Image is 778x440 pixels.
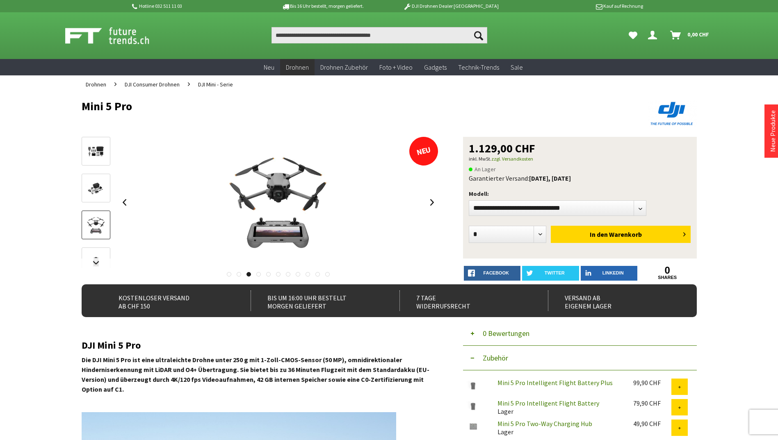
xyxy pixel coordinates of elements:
[315,59,374,76] a: Drohnen Zubehör
[581,266,638,281] a: LinkedIn
[590,230,608,238] span: In den
[548,290,679,311] div: Versand ab eigenem Lager
[639,266,696,275] a: 0
[65,25,167,46] img: Shop Futuretrends - zur Startseite wechseln
[452,59,505,76] a: Technik-Trends
[258,59,280,76] a: Neu
[463,346,697,370] button: Zubehör
[259,1,387,11] p: Bis 16 Uhr bestellt, morgen geliefert.
[463,321,697,346] button: 0 Bewertungen
[602,270,624,275] span: LinkedIn
[463,420,484,433] img: Mini 5 Pro Two-Way Charging Hub
[272,27,487,43] input: Produkt, Marke, Kategorie, EAN, Artikelnummer…
[497,420,592,428] a: Mini 5 Pro Two-Way Charging Hub
[251,290,381,311] div: Bis um 16:00 Uhr bestellt Morgen geliefert
[84,144,108,160] img: Vorschau: Mini 5 Pro
[374,59,418,76] a: Foto + Video
[198,81,233,88] span: DJI Mini - Serie
[522,266,579,281] a: twitter
[511,63,523,71] span: Sale
[320,63,368,71] span: Drohnen Zubehör
[399,290,530,311] div: 7 Tage Widerrufsrecht
[463,399,484,413] img: Mini 5 Pro Intelligent Flight Battery
[102,290,233,311] div: Kostenloser Versand ab CHF 150
[625,27,641,43] a: Meine Favoriten
[515,1,643,11] p: Kauf auf Rechnung
[82,340,438,351] h2: DJI Mini 5 Pro
[645,27,664,43] a: Dein Konto
[464,266,521,281] a: facebook
[286,63,309,71] span: Drohnen
[633,379,671,387] div: 99,90 CHF
[379,63,413,71] span: Foto + Video
[529,174,571,182] b: [DATE], [DATE]
[609,230,642,238] span: Warenkorb
[687,28,709,41] span: 0,00 CHF
[86,81,106,88] span: Drohnen
[491,420,627,436] div: Lager
[458,63,499,71] span: Technik-Trends
[121,75,184,93] a: DJI Consumer Drohnen
[463,379,484,392] img: Mini 5 Pro Intelligent Flight Battery Plus
[125,81,180,88] span: DJI Consumer Drohnen
[469,189,691,199] p: Modell:
[424,63,447,71] span: Gadgets
[491,399,627,415] div: Lager
[82,75,110,93] a: Drohnen
[82,356,429,393] strong: Die DJI Mini 5 Pro ist eine ultraleichte Drohne unter 250 g mit 1-Zoll-CMOS-Sensor (50 MP), omnid...
[418,59,452,76] a: Gadgets
[633,420,671,428] div: 49,90 CHF
[639,275,696,280] a: shares
[633,399,671,407] div: 79,90 CHF
[491,156,533,162] a: zzgl. Versandkosten
[505,59,529,76] a: Sale
[82,100,574,112] h1: Mini 5 Pro
[545,270,565,275] span: twitter
[497,399,599,407] a: Mini 5 Pro Intelligent Flight Battery
[769,110,777,152] a: Neue Produkte
[667,27,713,43] a: Warenkorb
[469,143,535,154] span: 1.129,00 CHF
[484,270,509,275] span: facebook
[194,75,237,93] a: DJI Mini - Serie
[648,100,697,127] img: DJI
[497,379,613,387] a: Mini 5 Pro Intelligent Flight Battery Plus
[470,27,487,43] button: Suchen
[387,1,515,11] p: DJI Drohnen Dealer [GEOGRAPHIC_DATA]
[469,164,496,174] span: An Lager
[131,1,259,11] p: Hotline 032 511 11 03
[469,174,691,182] div: Garantierter Versand:
[469,154,691,164] p: inkl. MwSt.
[264,63,274,71] span: Neu
[280,59,315,76] a: Drohnen
[551,226,691,243] button: In den Warenkorb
